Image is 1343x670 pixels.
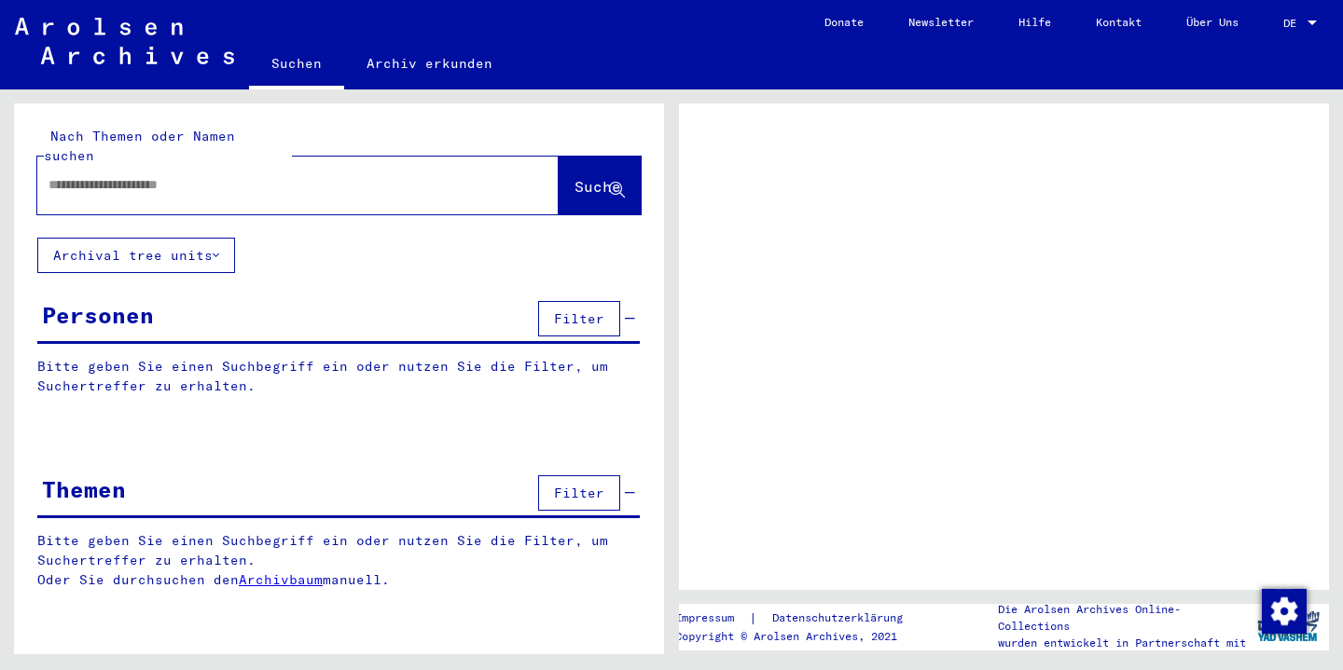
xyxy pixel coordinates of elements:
[538,475,620,511] button: Filter
[559,157,641,214] button: Suche
[249,41,344,89] a: Suchen
[554,310,604,327] span: Filter
[37,238,235,273] button: Archival tree units
[554,485,604,501] span: Filter
[675,608,749,628] a: Impressum
[575,177,621,196] span: Suche
[37,531,641,590] p: Bitte geben Sie einen Suchbegriff ein oder nutzen Sie die Filter, um Suchertreffer zu erhalten. O...
[675,628,925,645] p: Copyright © Arolsen Archives, 2021
[44,128,235,164] mat-label: Nach Themen oder Namen suchen
[757,608,925,628] a: Datenschutzerklärung
[538,301,620,336] button: Filter
[1262,589,1307,634] img: Zustimmung ändern
[42,298,154,332] div: Personen
[998,635,1248,651] p: wurden entwickelt in Partnerschaft mit
[1253,603,1323,649] img: yv_logo.png
[675,608,925,628] div: |
[42,472,126,506] div: Themen
[998,601,1248,635] p: Die Arolsen Archives Online-Collections
[1261,588,1306,633] div: Zustimmung ändern
[37,357,640,396] p: Bitte geben Sie einen Suchbegriff ein oder nutzen Sie die Filter, um Suchertreffer zu erhalten.
[239,571,323,588] a: Archivbaum
[1283,17,1304,30] span: DE
[344,41,515,86] a: Archiv erkunden
[15,18,234,64] img: Arolsen_neg.svg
